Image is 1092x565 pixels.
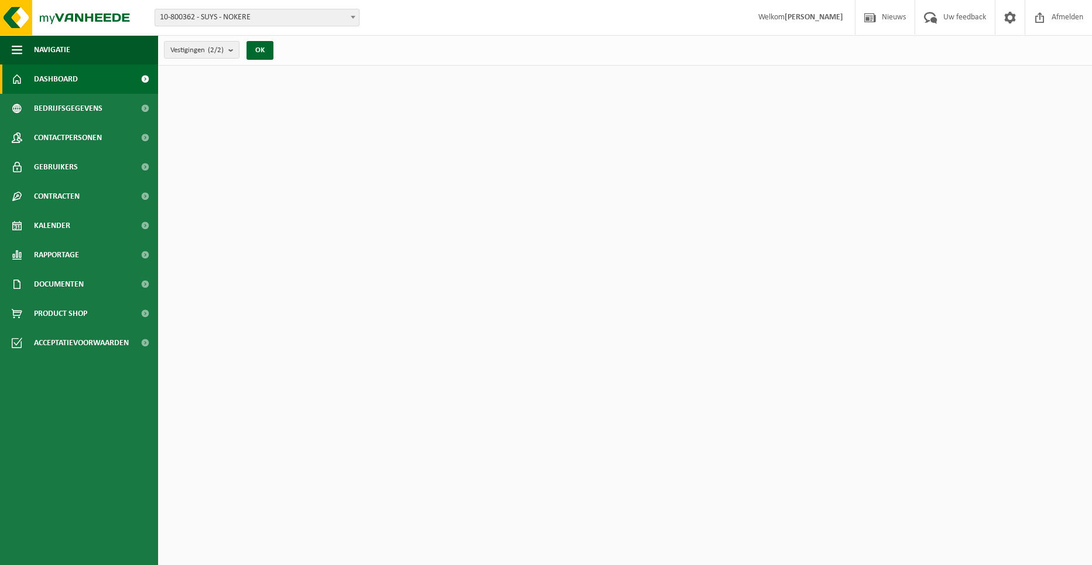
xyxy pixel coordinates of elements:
[34,299,87,328] span: Product Shop
[34,328,129,358] span: Acceptatievoorwaarden
[155,9,360,26] span: 10-800362 - SUYS - NOKERE
[34,152,78,182] span: Gebruikers
[208,46,224,54] count: (2/2)
[170,42,224,59] span: Vestigingen
[34,270,84,299] span: Documenten
[34,123,102,152] span: Contactpersonen
[785,13,843,22] strong: [PERSON_NAME]
[34,94,102,123] span: Bedrijfsgegevens
[34,35,70,64] span: Navigatie
[34,211,70,240] span: Kalender
[34,240,79,270] span: Rapportage
[155,9,359,26] span: 10-800362 - SUYS - NOKERE
[164,41,239,59] button: Vestigingen(2/2)
[34,182,80,211] span: Contracten
[247,41,273,60] button: OK
[34,64,78,94] span: Dashboard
